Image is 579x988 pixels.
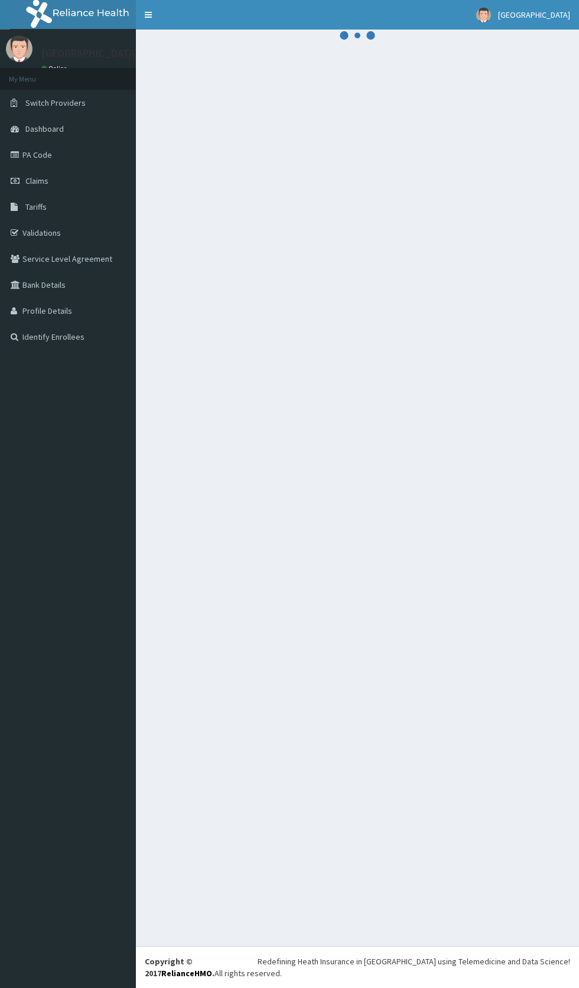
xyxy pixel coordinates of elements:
span: Claims [25,175,48,186]
p: [GEOGRAPHIC_DATA] [41,48,139,58]
span: [GEOGRAPHIC_DATA] [498,9,570,20]
span: Switch Providers [25,97,86,108]
svg: audio-loading [340,18,375,53]
a: RelianceHMO [161,968,212,979]
strong: Copyright © 2017 . [145,956,214,979]
span: Tariffs [25,201,47,212]
div: Redefining Heath Insurance in [GEOGRAPHIC_DATA] using Telemedicine and Data Science! [258,955,570,967]
img: User Image [476,8,491,22]
img: User Image [6,35,32,62]
a: Online [41,64,70,73]
span: Dashboard [25,123,64,134]
footer: All rights reserved. [136,946,579,988]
